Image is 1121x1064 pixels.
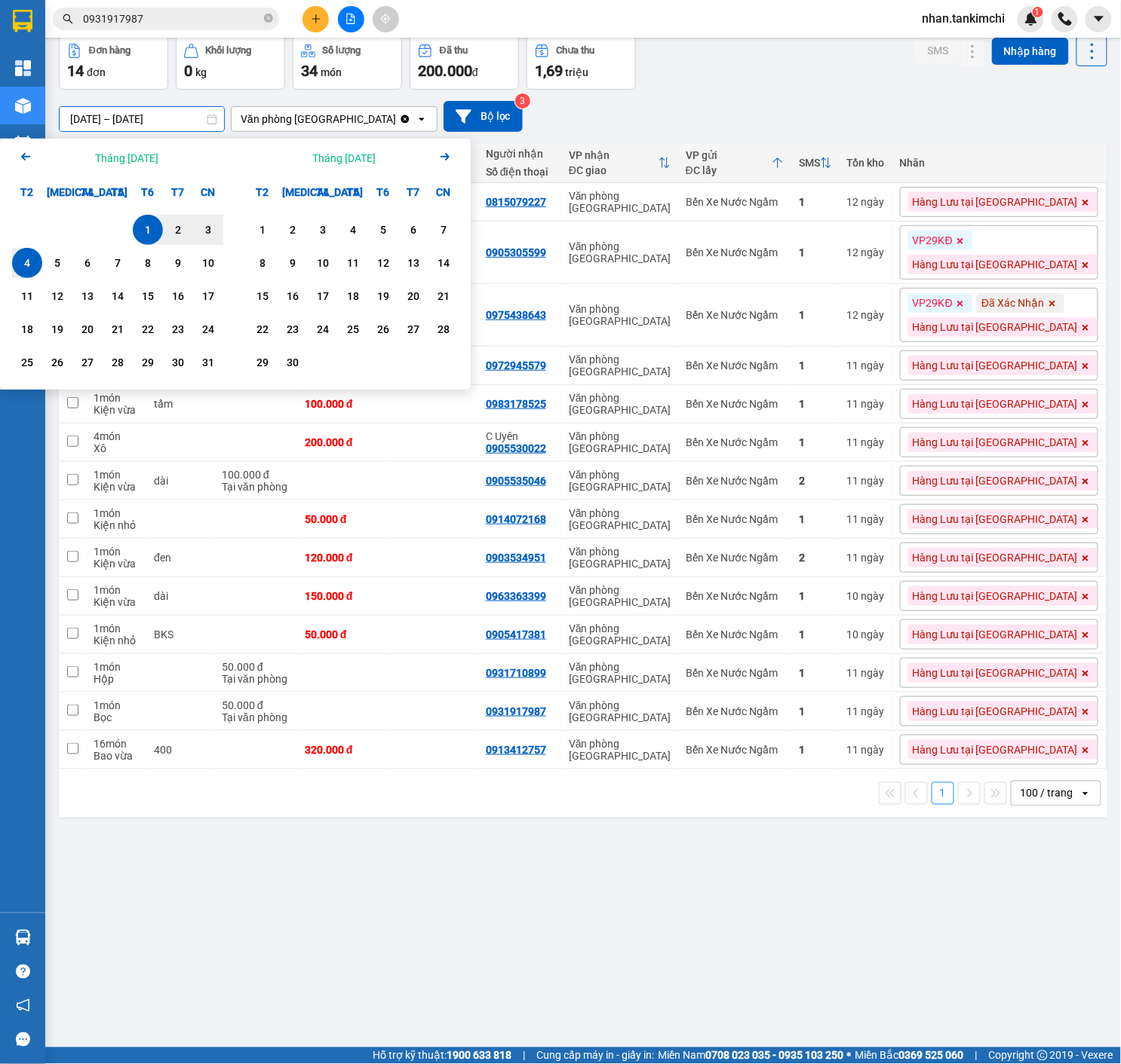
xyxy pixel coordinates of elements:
[398,215,428,245] div: Choose Thứ Bảy, tháng 09 6 2025. It's available.
[323,45,361,56] div: Số lượng
[686,164,772,176] div: ĐC lấy
[12,347,42,378] div: Choose Thứ Hai, tháng 08 25 2025. It's available.
[799,196,832,208] div: 1
[678,143,791,183] th: Toggle SortBy
[913,359,1078,372] span: Hàng Lưu tại [GEOGRAPHIC_DATA]
[368,281,398,311] div: Choose Thứ Sáu, tháng 09 19 2025. It's available.
[72,248,103,278] div: Choose Thứ Tư, tháng 08 6 2025. It's available.
[913,234,953,247] span: VP29KĐ
[403,254,424,272] div: 13
[486,148,554,160] div: Người nhận
[569,190,671,214] div: Văn phòng [GEOGRAPHIC_DATA]
[932,782,954,805] button: 1
[83,11,261,27] input: Tìm tên, số ĐT hoặc mã đơn
[403,320,424,338] div: 27
[103,177,133,207] div: T5
[913,436,1078,449] span: Hàng Lưu tại [GEOGRAPHIC_DATA]
[72,314,103,344] div: Choose Thứ Tư, tháng 08 20 2025. It's available.
[193,281,223,311] div: Choose Chủ Nhật, tháng 08 17 2025. It's available.
[42,281,72,311] div: Choose Thứ Ba, tháng 08 12 2025. It's available.
[992,38,1069,65] button: Nhập hàng
[15,136,31,151] img: warehouse-icon
[486,359,546,371] div: 0972945579
[981,296,1044,310] span: Đã Xác Nhận
[913,397,1078,411] span: Hàng Lưu tại [GEOGRAPHIC_DATA]
[42,347,72,378] div: Choose Thứ Ba, tháng 08 26 2025. It's available.
[398,177,428,207] div: T7
[198,254,219,272] div: 10
[163,314,193,344] div: Choose Thứ Bảy, tháng 08 23 2025. It's available.
[368,177,398,207] div: T6
[222,469,290,481] div: 100.000 đ
[15,930,31,946] img: warehouse-icon
[308,215,338,245] div: Choose Thứ Tư, tháng 09 3 2025. It's available.
[176,35,285,90] button: Khối lượng0kg
[799,475,832,487] div: 2
[861,309,885,321] span: ngày
[1058,12,1072,26] img: phone-icon
[515,93,530,109] sup: 3
[247,215,278,245] div: Choose Thứ Hai, tháng 09 1 2025. It's available.
[305,590,380,602] div: 150.000 đ
[77,320,98,338] div: 20
[686,398,784,410] div: Bến Xe Nước Ngầm
[107,254,128,272] div: 7
[486,196,546,208] div: 0815079227
[47,254,68,272] div: 5
[137,254,158,272] div: 8
[252,353,273,371] div: 29
[913,589,1078,603] span: Hàng Lưu tại [GEOGRAPHIC_DATA]
[103,281,133,311] div: Choose Thứ Năm, tháng 08 14 2025. It's available.
[59,35,168,90] button: Đơn hàng14đơn
[94,430,139,442] div: 4 món
[15,60,31,76] img: dashboard-icon
[167,353,189,371] div: 30
[686,149,772,161] div: VP gửi
[107,353,128,371] div: 28
[282,320,303,338] div: 23
[686,196,784,208] div: Bến Xe Nước Ngầm
[282,353,303,371] div: 30
[137,353,158,371] div: 29
[791,143,840,183] th: Toggle SortBy
[799,246,832,258] div: 1
[861,196,885,208] span: ngày
[77,353,98,371] div: 27
[94,584,139,596] div: 1 món
[436,148,454,168] button: Next month.
[303,6,329,32] button: plus
[94,404,139,416] div: Kiện vừa
[686,590,784,602] div: Bến Xe Nước Ngầm
[17,148,35,166] svg: Arrow Left
[137,221,158,239] div: 1
[569,584,671,608] div: Văn phòng [GEOGRAPHIC_DATA]
[686,436,784,448] div: Bến Xe Nước Ngầm
[278,248,308,278] div: Choose Thứ Ba, tháng 09 9 2025. It's available.
[137,320,158,338] div: 22
[193,215,223,245] div: Choose Chủ Nhật, tháng 08 3 2025. It's available.
[94,481,139,493] div: Kiện vừa
[913,320,1078,334] span: Hàng Lưu tại [GEOGRAPHIC_DATA]
[184,62,192,80] span: 0
[12,248,42,278] div: Selected end date. Thứ Hai, tháng 08 4 2025. It's available.
[913,296,953,310] span: VP29KĐ
[222,481,290,493] div: Tại văn phòng
[338,314,368,344] div: Choose Thứ Năm, tháng 09 25 2025. It's available.
[686,513,784,525] div: Bến Xe Nước Ngầm
[42,248,72,278] div: Choose Thứ Ba, tháng 08 5 2025. It's available.
[913,474,1078,488] span: Hàng Lưu tại [GEOGRAPHIC_DATA]
[305,552,380,564] div: 120.000 đ
[569,303,671,327] div: Văn phòng [GEOGRAPHIC_DATA]
[167,287,189,305] div: 16
[380,14,391,24] span: aim
[167,320,189,338] div: 23
[94,392,139,404] div: 1 món
[103,248,133,278] div: Choose Thứ Năm, tháng 08 7 2025. It's available.
[569,353,671,378] div: Văn phòng [GEOGRAPHIC_DATA]
[861,513,885,525] span: ngày
[252,254,273,272] div: 8
[94,469,139,481] div: 1 món
[13,10,32,32] img: logo-vxr
[103,347,133,378] div: Choose Thứ Năm, tháng 08 28 2025. It's available.
[342,254,364,272] div: 11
